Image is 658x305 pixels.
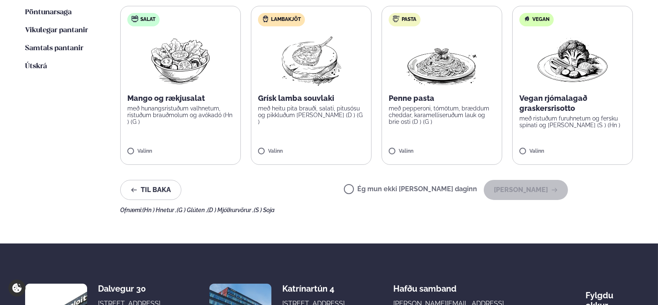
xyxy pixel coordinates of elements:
[25,8,72,18] a: Pöntunarsaga
[405,33,479,87] img: Spagetti.png
[389,93,495,103] p: Penne pasta
[532,16,550,23] span: Vegan
[282,284,349,294] div: Katrínartún 4
[524,15,530,22] img: Vegan.svg
[519,115,626,128] p: með ristuðum furuhnetum og fersku spínati og [PERSON_NAME] (S ) (Hn )
[484,180,568,200] button: [PERSON_NAME]
[25,44,83,54] a: Samtals pantanir
[25,45,83,52] span: Samtals pantanir
[271,16,301,23] span: Lambakjöt
[258,105,364,125] p: með heitu pita brauði, salati, pitusósu og pikkluðum [PERSON_NAME] (D ) (G )
[140,16,155,23] span: Salat
[127,105,234,125] p: með hunangsristuðum valhnetum, ristuðum brauðmolum og avókadó (Hn ) (G )
[127,93,234,103] p: Mango og rækjusalat
[393,15,400,22] img: pasta.svg
[254,207,275,213] span: (S ) Soja
[389,105,495,125] p: með pepperoni, tómötum, bræddum cheddar, karamelliseruðum lauk og brie osti (D ) (G )
[25,26,88,36] a: Vikulegar pantanir
[25,62,47,72] a: Útskrá
[402,16,416,23] span: Pasta
[207,207,254,213] span: (D ) Mjólkurvörur ,
[25,63,47,70] span: Útskrá
[144,33,218,87] img: Salad.png
[142,207,177,213] span: (Hn ) Hnetur ,
[25,27,88,34] span: Vikulegar pantanir
[536,33,609,87] img: Vegan.png
[25,9,72,16] span: Pöntunarsaga
[393,277,457,294] span: Hafðu samband
[132,15,138,22] img: salad.svg
[8,279,26,297] a: Cookie settings
[262,15,269,22] img: Lamb.svg
[177,207,207,213] span: (G ) Glúten ,
[98,284,165,294] div: Dalvegur 30
[120,180,181,200] button: Til baka
[120,207,633,213] div: Ofnæmi:
[519,93,626,113] p: Vegan rjómalagað graskersrisotto
[258,93,364,103] p: Grísk lamba souvlaki
[274,33,348,87] img: Lamb-Meat.png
